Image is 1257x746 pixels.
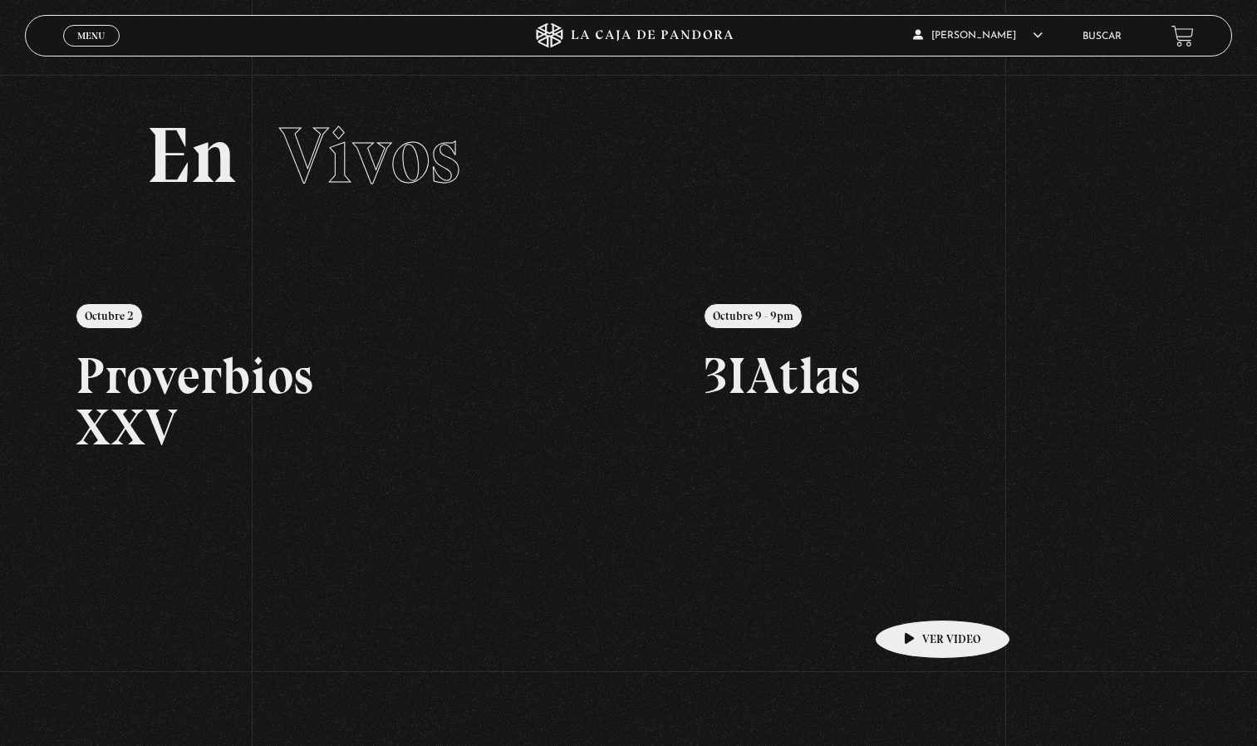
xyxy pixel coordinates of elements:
a: Buscar [1083,32,1122,42]
span: Menu [77,31,105,41]
span: [PERSON_NAME] [913,31,1043,41]
span: Vivos [279,108,460,203]
a: View your shopping cart [1171,24,1194,47]
h2: En [146,116,1112,195]
span: Cerrar [71,45,110,56]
